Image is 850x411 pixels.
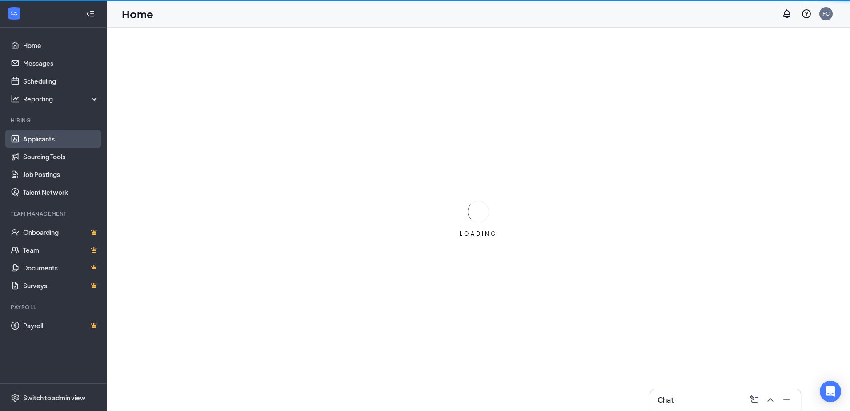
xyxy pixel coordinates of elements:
[779,393,794,407] button: Minimize
[23,54,99,72] a: Messages
[11,303,97,311] div: Payroll
[11,94,20,103] svg: Analysis
[86,9,95,18] svg: Collapse
[11,393,20,402] svg: Settings
[23,183,99,201] a: Talent Network
[456,230,501,238] div: LOADING
[23,165,99,183] a: Job Postings
[23,277,99,294] a: SurveysCrown
[23,241,99,259] a: TeamCrown
[747,393,762,407] button: ComposeMessage
[23,72,99,90] a: Scheduling
[781,395,792,405] svg: Minimize
[765,395,776,405] svg: ChevronUp
[749,395,760,405] svg: ComposeMessage
[10,9,19,18] svg: WorkstreamLogo
[23,94,100,103] div: Reporting
[23,36,99,54] a: Home
[820,381,841,402] div: Open Intercom Messenger
[23,130,99,148] a: Applicants
[763,393,778,407] button: ChevronUp
[11,117,97,124] div: Hiring
[23,393,85,402] div: Switch to admin view
[23,223,99,241] a: OnboardingCrown
[23,148,99,165] a: Sourcing Tools
[782,8,792,19] svg: Notifications
[801,8,812,19] svg: QuestionInfo
[23,317,99,334] a: PayrollCrown
[822,10,830,17] div: FC
[658,395,674,405] h3: Chat
[11,210,97,218] div: Team Management
[23,259,99,277] a: DocumentsCrown
[122,6,153,21] h1: Home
